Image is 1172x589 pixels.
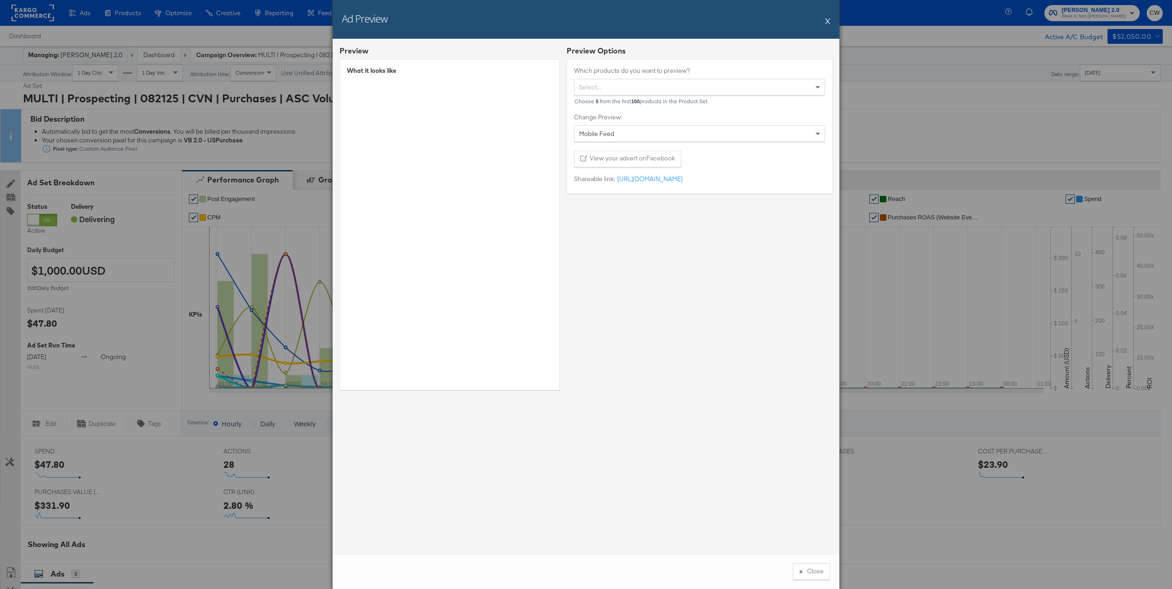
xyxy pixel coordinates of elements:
label: Which products do you want to preview? [574,66,825,75]
label: Change Preview: [574,113,825,122]
div: Select... [574,79,825,95]
label: Shareable link: [574,175,615,183]
button: xClose [793,563,830,580]
button: X [825,12,830,30]
div: Preview [340,46,369,56]
div: Choose from the first products in the Product Set [574,98,825,105]
b: 5 [596,98,598,105]
h2: Ad Preview [342,12,387,25]
a: [URL][DOMAIN_NAME] [615,175,683,183]
div: x [799,567,803,576]
div: Preview Options [567,46,832,56]
span: Mobile Feed [579,130,614,138]
button: View your advert onFacebook [574,151,681,167]
b: 100 [631,98,639,105]
div: What it looks like [347,66,552,75]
